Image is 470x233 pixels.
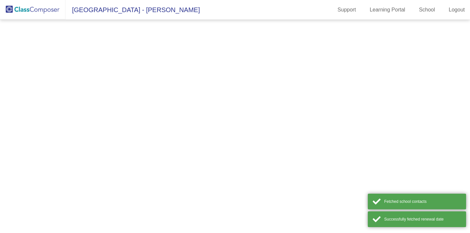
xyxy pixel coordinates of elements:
span: [GEOGRAPHIC_DATA] - [PERSON_NAME] [66,5,200,15]
a: Support [332,5,361,15]
div: Fetched school contacts [384,199,461,204]
a: Logout [443,5,470,15]
div: Successfully fetched renewal date [384,216,461,222]
a: Learning Portal [365,5,411,15]
a: School [414,5,440,15]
